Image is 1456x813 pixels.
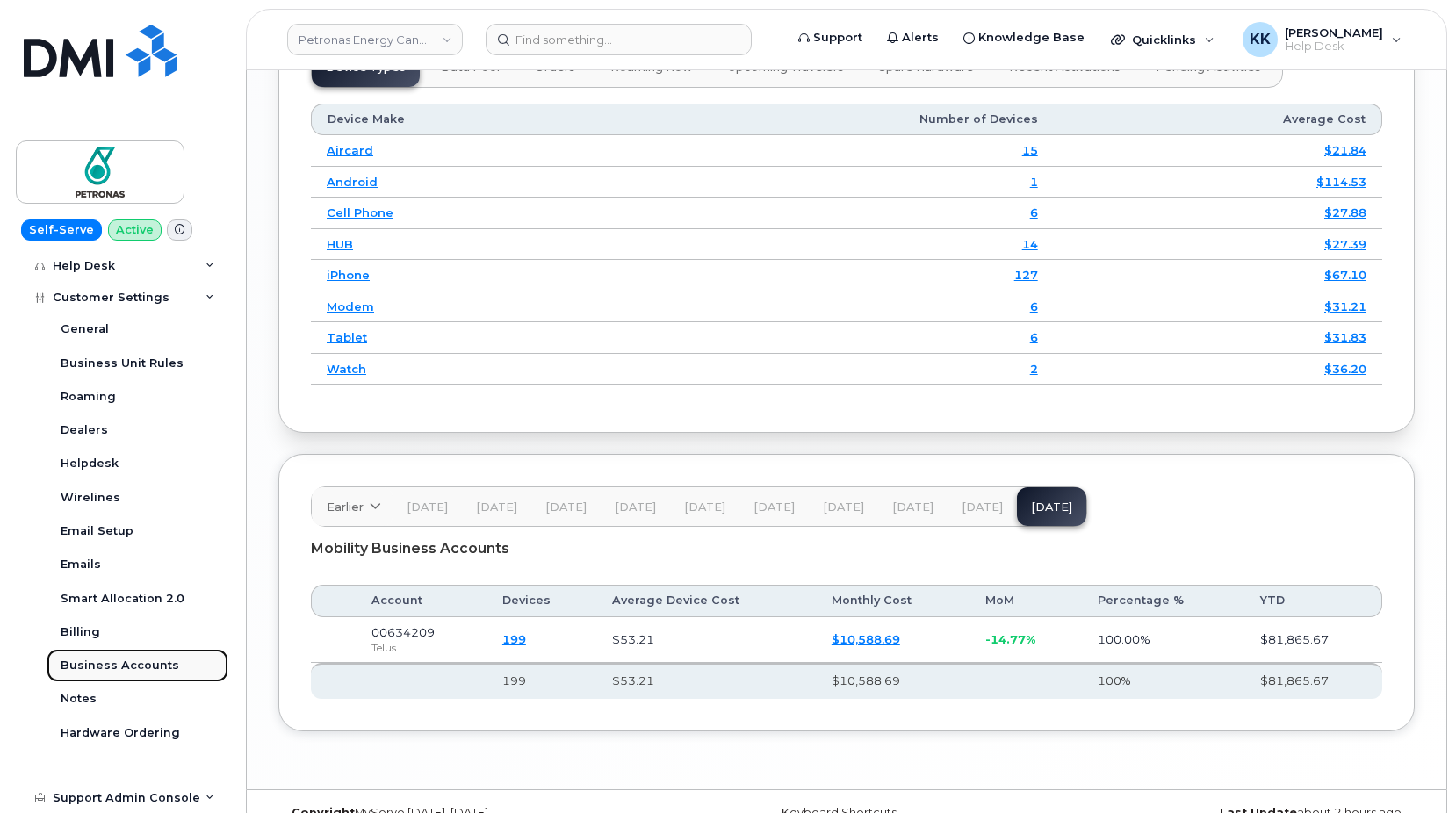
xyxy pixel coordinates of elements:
th: 100% [1082,663,1244,698]
th: Device Make [311,104,624,135]
a: $27.88 [1324,205,1366,219]
th: Monthly Cost [816,585,969,616]
a: 6 [1030,299,1038,313]
a: $21.84 [1324,143,1366,157]
a: Knowledge Base [951,20,1097,55]
a: $31.83 [1324,330,1366,344]
th: Average Cost [1054,104,1382,135]
span: Quicklinks [1132,32,1196,47]
input: Find something... [486,24,752,55]
span: [DATE] [476,500,517,514]
span: [DATE] [407,500,448,514]
a: Aircard [327,143,373,157]
a: 6 [1030,205,1038,219]
span: -14.77% [985,632,1035,646]
a: Modem [327,299,374,313]
span: Telus [371,641,396,654]
th: $81,865.67 [1244,663,1382,698]
a: 14 [1022,237,1038,251]
a: 1 [1030,175,1038,189]
a: Android [327,175,378,189]
a: $31.21 [1324,299,1366,313]
span: Help Desk [1285,40,1383,54]
a: Petronas Energy Canada Ltd. [287,24,463,55]
span: KK [1250,29,1271,50]
div: Quicklinks [1099,22,1227,57]
a: iPhone [327,268,370,282]
span: [PERSON_NAME] [1285,25,1383,40]
span: 00634209 [371,625,435,639]
th: Percentage % [1082,585,1244,616]
th: Devices [487,585,596,616]
a: $27.39 [1324,237,1366,251]
th: Number of Devices [624,104,1054,135]
span: [DATE] [615,500,656,514]
span: [DATE] [823,500,864,514]
th: 199 [487,663,596,698]
a: Tablet [327,330,367,344]
th: YTD [1244,585,1382,616]
span: Knowledge Base [978,29,1085,47]
div: Kristin Kammer-Grossman [1230,22,1414,57]
a: $67.10 [1324,268,1366,282]
span: [DATE] [684,500,725,514]
a: Cell Phone [327,205,393,219]
th: $10,588.69 [816,663,969,698]
th: Account [356,585,487,616]
td: 100.00% [1082,617,1244,664]
span: Alerts [902,29,939,47]
a: 2 [1030,362,1038,376]
a: 199 [502,632,526,646]
span: [DATE] [962,500,1003,514]
a: $10,588.69 [832,632,900,646]
span: [DATE] [892,500,933,514]
a: $114.53 [1316,175,1366,189]
a: Support [786,20,875,55]
span: [DATE] [545,500,587,514]
a: Watch [327,362,366,376]
a: HUB [327,237,353,251]
span: [DATE] [753,500,795,514]
div: Mobility Business Accounts [311,527,1382,571]
a: 127 [1014,268,1038,282]
a: Earlier [312,487,393,526]
th: $53.21 [596,663,816,698]
span: Earlier [327,499,364,515]
td: $81,865.67 [1244,617,1382,664]
a: $36.20 [1324,362,1366,376]
a: 15 [1022,143,1038,157]
th: Average Device Cost [596,585,816,616]
a: 6 [1030,330,1038,344]
td: $53.21 [596,617,816,664]
a: Alerts [875,20,951,55]
th: MoM [969,585,1082,616]
span: Support [813,29,862,47]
